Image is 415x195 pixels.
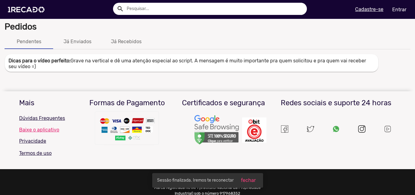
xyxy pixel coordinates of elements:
img: Um recado,1Recado,1 recado,vídeo de famosos,site para pagar famosos,vídeos e lives exclusivas de ... [384,125,392,133]
h3: Formas de Pagamento [84,99,171,107]
a: Entrar [388,4,410,15]
p: Dúvidas Frequentes [19,115,74,122]
img: Um recado,1Recado,1 recado,vídeo de famosos,site para pagar famosos,vídeos e lives exclusivas de ... [281,125,288,133]
u: Cadastre-se [355,6,383,12]
b: Pedidos [5,21,37,32]
p: Privacidade [19,138,74,145]
img: Um recado,1Recado,1 recado,vídeo de famosos,site para pagar famosos,vídeos e lives exclusivas de ... [332,125,340,133]
input: Pesquisar... [122,3,307,15]
h3: Redes sociais e suporte 24 horas [276,99,396,107]
img: Um recado,1Recado,1 recado,vídeo de famosos,site para pagar famosos,vídeos e lives exclusivas de ... [242,117,266,143]
button: fechar [236,175,261,186]
img: instagram.svg [358,125,365,133]
img: Um recado,1Recado,1 recado,vídeo de famosos,site para pagar famosos,vídeos e lives exclusivas de ... [194,115,239,146]
img: twitter.svg [307,125,314,133]
div: Já Recebidos [111,38,142,45]
img: Um recado,1Recado,1 recado,vídeo de famosos,site para pagar famosos,vídeos e lives exclusivas de ... [94,110,160,149]
span: Sessão finalizada. Iremos te reconectar [157,177,234,183]
p: Termos de uso [19,150,74,157]
div: Pendentes [17,38,41,45]
a: Baixe o aplicativo [19,127,74,133]
h3: Mais [19,99,74,107]
h3: Certificados e segurança [180,99,267,107]
span: fechar [241,177,256,183]
b: Dicas para o vídeo perfeito: [9,58,70,64]
button: Example home icon [115,3,125,14]
div: Já Enviados [63,38,91,45]
mat-icon: Example home icon [117,5,124,12]
h6: Grave na vertical e dê uma atenção especial ao script. A mensagem é muito importante pra quem sol... [7,57,376,69]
